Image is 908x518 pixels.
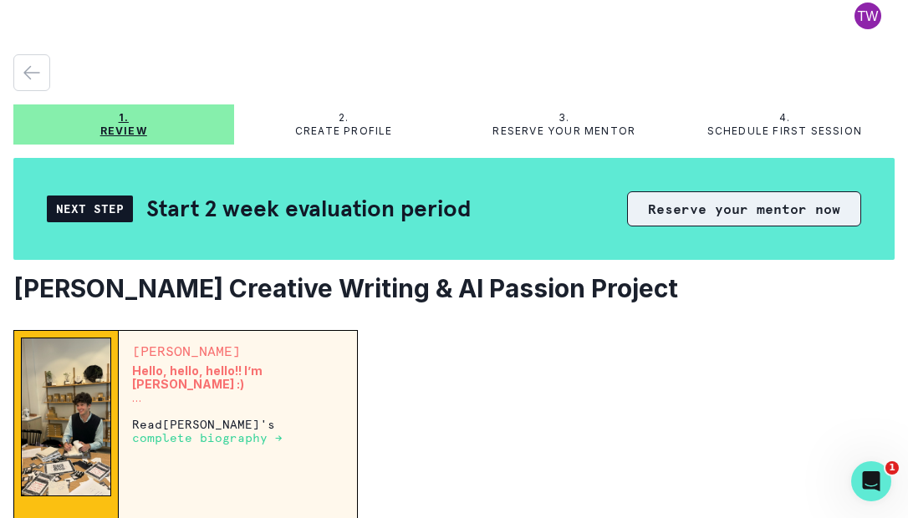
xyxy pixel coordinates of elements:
a: complete biography → [132,430,283,444]
p: Schedule first session [707,124,862,138]
h2: Start 2 week evaluation period [146,194,471,223]
p: 1. [119,111,129,124]
p: 3. [559,111,569,124]
p: 4. [779,111,790,124]
p: Create profile [295,124,393,138]
p: Review [100,124,147,138]
button: Reserve your mentor now [627,191,861,226]
p: Reserve your mentor [492,124,635,138]
div: Next Step [47,196,133,222]
p: 2. [339,111,349,124]
h2: [PERSON_NAME] Creative Writing & AI Passion Project [13,273,895,303]
p: [PERSON_NAME] [132,344,344,358]
button: profile picture [841,3,895,29]
iframe: Intercom live chat [851,461,891,501]
strong: Hello, hello, hello!! I’m [PERSON_NAME] :) [132,363,263,391]
span: 1 [885,461,899,475]
img: Mentor Image [21,338,111,496]
p: Read [PERSON_NAME] 's [132,418,344,444]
